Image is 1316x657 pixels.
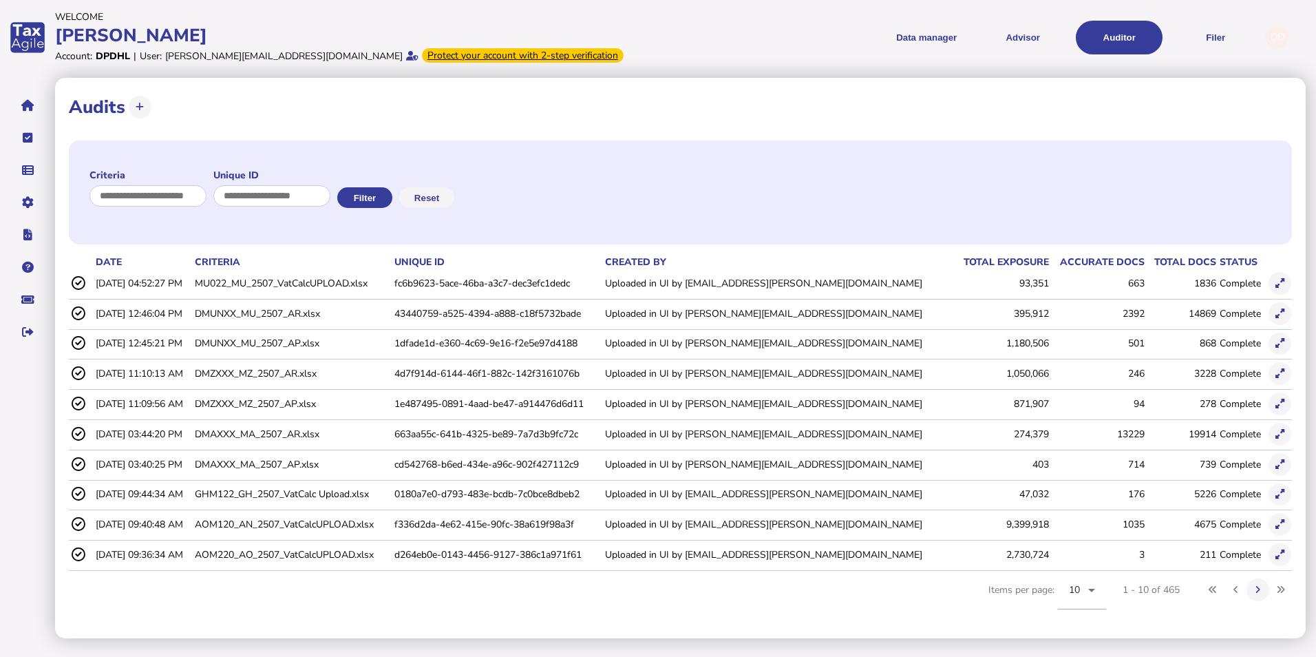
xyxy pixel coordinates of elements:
button: Shows a dropdown of VAT Advisor options [979,21,1066,54]
td: Uploaded in UI by [PERSON_NAME][EMAIL_ADDRESS][DOMAIN_NAME] [602,299,953,327]
td: MU022_MU_2507_VatCalcUPLOAD.xlsx [192,269,391,298]
td: DMUNXX_MU_2507_AP.xlsx [192,329,391,357]
td: Complete [1217,510,1266,539]
div: [PERSON_NAME][EMAIL_ADDRESS][DOMAIN_NAME] [165,50,403,63]
td: Uploaded in UI by [PERSON_NAME][EMAIL_ADDRESS][DOMAIN_NAME] [602,450,953,478]
td: 1035 [1050,510,1146,539]
menu: navigate products [661,21,1260,54]
button: Auditor [1076,21,1163,54]
td: Complete [1217,329,1266,357]
td: DMZXXX_MZ_2507_AR.xlsx [192,359,391,388]
td: Complete [1217,480,1266,508]
td: [DATE] 11:10:13 AM [93,359,192,388]
td: 4d7f914d-6144-46f1-882c-142f3161076b [392,359,602,388]
button: Show in modal [1269,393,1291,415]
td: [DATE] 09:44:34 AM [93,480,192,508]
th: Unique id [392,255,602,269]
td: 278 [1145,390,1217,418]
div: User: [140,50,162,63]
button: Show in modal [1269,513,1291,536]
td: [DATE] 12:45:21 PM [93,329,192,357]
td: 0180a7e0-d793-483e-bcdb-7c0bce8dbeb2 [392,480,602,508]
button: Data manager [13,156,42,185]
th: total docs [1145,255,1217,269]
td: 246 [1050,359,1146,388]
button: Raise a support ticket [13,285,42,314]
td: 739 [1145,450,1217,478]
td: Complete [1217,299,1266,327]
td: 2,730,724 [953,541,1050,569]
td: 501 [1050,329,1146,357]
td: Uploaded in UI by [EMAIL_ADDRESS][PERSON_NAME][DOMAIN_NAME] [602,541,953,569]
td: 47,032 [953,480,1050,508]
th: Criteria [192,255,391,269]
td: DMAXXX_MA_2507_AP.xlsx [192,450,391,478]
th: Created by [602,255,953,269]
td: [DATE] 11:09:56 AM [93,390,192,418]
div: 1 - 10 of 465 [1123,583,1180,596]
td: 663 [1050,269,1146,298]
td: 274,379 [953,419,1050,448]
button: Show in modal [1269,483,1291,506]
button: Show in modal [1269,302,1291,325]
div: DPDHL [96,50,130,63]
td: 43440759-a525-4394-a888-c18f5732bade [392,299,602,327]
div: [PERSON_NAME] [55,23,654,48]
th: date [93,255,192,269]
td: 93,351 [953,269,1050,298]
td: cd542768-b6ed-434e-a96c-902f427112c9 [392,450,602,478]
td: 5226 [1145,480,1217,508]
td: 211 [1145,541,1217,569]
td: f336d2da-4e62-415e-90fc-38a619f98a3f [392,510,602,539]
td: [DATE] 12:46:04 PM [93,299,192,327]
td: 14869 [1145,299,1217,327]
td: Complete [1217,450,1266,478]
td: Complete [1217,359,1266,388]
td: Uploaded in UI by [EMAIL_ADDRESS][PERSON_NAME][DOMAIN_NAME] [602,480,953,508]
td: Complete [1217,541,1266,569]
button: Tasks [13,123,42,152]
div: Items per page: [988,571,1106,625]
div: Account: [55,50,92,63]
td: AOM220_AO_2507_VatCalcUPLOAD.xlsx [192,541,391,569]
button: Show in modal [1269,362,1291,385]
td: Uploaded in UI by [PERSON_NAME][EMAIL_ADDRESS][DOMAIN_NAME] [602,419,953,448]
td: Complete [1217,390,1266,418]
td: Uploaded in UI by [PERSON_NAME][EMAIL_ADDRESS][DOMAIN_NAME] [602,390,953,418]
td: [DATE] 09:36:34 AM [93,541,192,569]
td: 19914 [1145,419,1217,448]
td: GHM122_GH_2507_VatCalc Upload.xlsx [192,480,391,508]
h1: Audits [69,95,125,119]
td: Uploaded in UI by [PERSON_NAME][EMAIL_ADDRESS][DOMAIN_NAME] [602,359,953,388]
td: 663aa55c-641b-4325-be89-7a7d3b9fc72c [392,419,602,448]
td: Complete [1217,269,1266,298]
td: Uploaded in UI by [EMAIL_ADDRESS][PERSON_NAME][DOMAIN_NAME] [602,269,953,298]
td: 4675 [1145,510,1217,539]
td: DMUNXX_MU_2507_AR.xlsx [192,299,391,327]
i: Data manager [22,170,34,171]
button: First page [1202,578,1224,601]
button: Upload transactions [129,96,151,118]
td: DMAXXX_MA_2507_AR.xlsx [192,419,391,448]
button: Previous page [1224,578,1247,601]
label: Unique ID [213,169,330,182]
td: 94 [1050,390,1146,418]
div: | [134,50,136,63]
td: 13229 [1050,419,1146,448]
td: 1e487495-0891-4aad-be47-a914476d6d11 [392,390,602,418]
td: Uploaded in UI by [PERSON_NAME][EMAIL_ADDRESS][DOMAIN_NAME] [602,329,953,357]
td: DMZXXX_MZ_2507_AP.xlsx [192,390,391,418]
td: fc6b9623-5ace-46ba-a3c7-dec3efc1dedc [392,269,602,298]
td: 9,399,918 [953,510,1050,539]
td: 395,912 [953,299,1050,327]
td: Complete [1217,419,1266,448]
td: AOM120_AN_2507_VatCalcUPLOAD.xlsx [192,510,391,539]
button: Last page [1269,578,1292,601]
button: Show in modal [1269,272,1291,295]
td: [DATE] 09:40:48 AM [93,510,192,539]
span: 10 [1069,583,1081,596]
button: Home [13,91,42,120]
td: 1,050,066 [953,359,1050,388]
td: 176 [1050,480,1146,508]
button: Developer hub links [13,220,42,249]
